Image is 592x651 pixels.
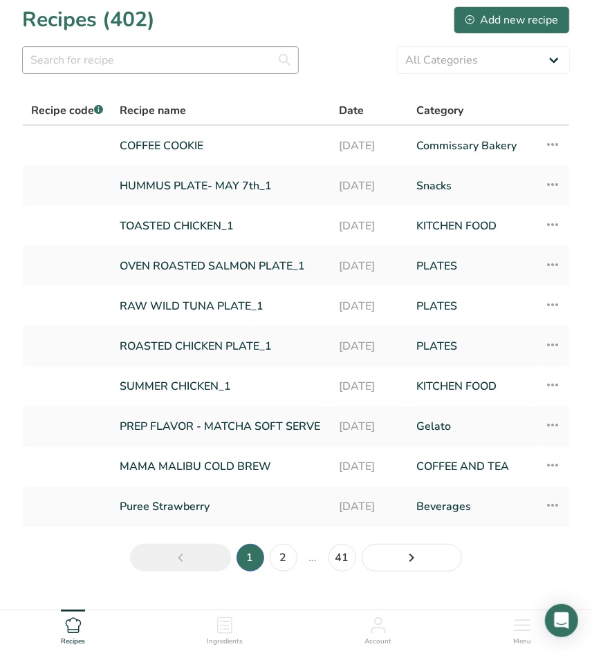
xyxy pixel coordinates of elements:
[340,131,400,160] a: [DATE]
[416,332,528,361] a: PLATES
[130,544,231,572] a: Previous page
[340,452,400,481] a: [DATE]
[416,131,528,160] a: Commissary Bakery
[120,372,323,401] a: SUMMER CHICKEN_1
[454,6,570,34] button: Add new recipe
[416,211,528,240] a: KITCHEN FOOD
[120,171,323,200] a: HUMMUS PLATE- MAY 7th_1
[61,610,85,648] a: Recipes
[120,452,323,481] a: MAMA MALIBU COLD BREW
[340,492,400,521] a: [DATE]
[362,544,463,572] a: Next page
[364,636,391,647] span: Account
[22,4,155,35] h1: Recipes (402)
[340,332,400,361] a: [DATE]
[120,332,323,361] a: ROASTED CHICKEN PLATE_1
[416,372,528,401] a: KITCHEN FOOD
[340,412,400,441] a: [DATE]
[120,131,323,160] a: COFFEE COOKIE
[340,211,400,240] a: [DATE]
[545,604,578,637] div: Open Intercom Messenger
[270,544,297,572] a: Page 2.
[364,610,391,648] a: Account
[61,636,85,647] span: Recipes
[513,636,531,647] span: Menu
[120,412,323,441] a: PREP FLAVOR - MATCHA SOFT SERVE
[120,102,186,119] span: Recipe name
[329,544,356,572] a: Page 41.
[120,492,323,521] a: Puree Strawberry
[416,412,528,441] a: Gelato
[416,292,528,321] a: PLATES
[416,171,528,200] a: Snacks
[340,372,400,401] a: [DATE]
[207,610,243,648] a: Ingredients
[120,252,323,281] a: OVEN ROASTED SALMON PLATE_1
[22,46,299,74] input: Search for recipe
[340,171,400,200] a: [DATE]
[31,103,103,118] span: Recipe code
[416,252,528,281] a: PLATES
[207,636,243,647] span: Ingredients
[120,292,323,321] a: RAW WILD TUNA PLATE_1
[340,292,400,321] a: [DATE]
[416,452,528,481] a: COFFEE AND TEA
[340,252,400,281] a: [DATE]
[340,102,364,119] span: Date
[416,102,463,119] span: Category
[120,211,323,240] a: TOASTED CHICKEN_1
[416,492,528,521] a: Beverages
[465,12,558,28] div: Add new recipe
